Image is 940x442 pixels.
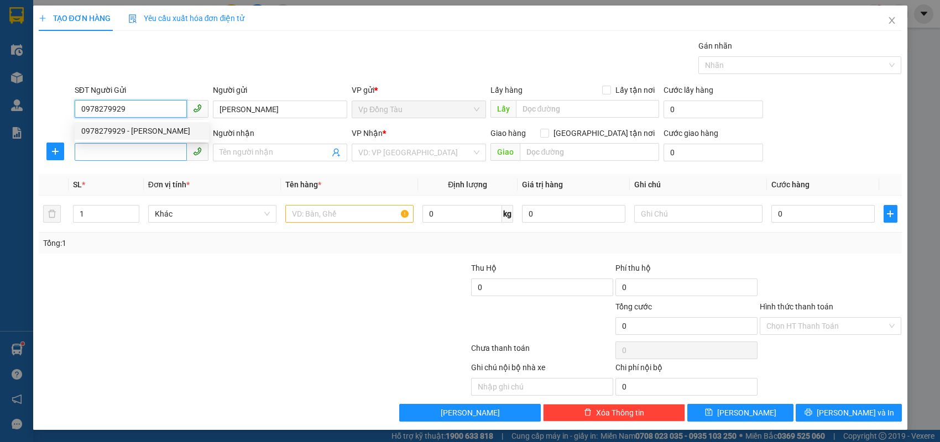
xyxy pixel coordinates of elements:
span: kg [502,205,513,223]
span: phone [193,104,202,113]
input: Cước lấy hàng [664,101,763,118]
input: Dọc đường [516,100,659,118]
span: Yêu cầu xuất hóa đơn điện tử [128,14,245,23]
label: Gán nhãn [698,41,732,50]
button: plus [884,205,897,223]
span: phone [193,147,202,156]
span: SL [73,180,82,189]
label: Cước lấy hàng [664,86,713,94]
div: 0978279929 - [PERSON_NAME] [81,125,202,137]
span: Chuyển phát nhanh: [GEOGRAPHIC_DATA] - [GEOGRAPHIC_DATA] [7,48,103,87]
span: [PERSON_NAME] và In [817,407,894,419]
div: Phí thu hộ [615,262,758,278]
span: printer [805,408,812,417]
input: Nhập ghi chú [471,378,613,396]
button: deleteXóa Thông tin [543,404,685,422]
div: Ghi chú nội bộ nhà xe [471,361,613,378]
span: DT1110250340 [104,74,169,86]
span: Xóa Thông tin [596,407,644,419]
span: [PERSON_NAME] [441,407,500,419]
label: Cước giao hàng [664,129,718,138]
button: printer[PERSON_NAME] và In [796,404,902,422]
span: Lấy hàng [490,86,523,94]
span: Giao [490,143,520,161]
span: VP Nhận [352,129,383,138]
strong: CÔNG TY TNHH DỊCH VỤ DU LỊCH THỜI ĐẠI [10,9,100,45]
div: Tổng: 1 [43,237,363,249]
span: Giá trị hàng [522,180,563,189]
span: plus [47,147,64,156]
img: icon [128,14,137,23]
span: TẠO ĐƠN HÀNG [39,14,111,23]
input: Dọc đường [520,143,659,161]
button: Close [876,6,907,36]
span: [GEOGRAPHIC_DATA] tận nơi [549,127,659,139]
div: SĐT Người Gửi [75,84,209,96]
div: Chi phí nội bộ [615,361,758,378]
span: Đơn vị tính [148,180,190,189]
button: delete [43,205,61,223]
input: Cước giao hàng [664,144,763,161]
label: Hình thức thanh toán [760,302,833,311]
button: [PERSON_NAME] [399,404,541,422]
input: VD: Bàn, Ghế [285,205,414,223]
div: Người gửi [213,84,347,96]
div: Chưa thanh toán [470,342,614,361]
div: Người nhận [213,127,347,139]
span: Giao hàng [490,129,526,138]
span: Lấy [490,100,516,118]
img: logo [4,39,6,96]
button: plus [46,143,64,160]
span: user-add [332,148,341,157]
span: delete [584,408,592,417]
span: Lấy tận nơi [611,84,659,96]
div: VP gửi [352,84,486,96]
span: Cước hàng [771,180,810,189]
span: plus [39,14,46,22]
span: plus [884,209,897,218]
button: save[PERSON_NAME] [687,404,793,422]
span: [PERSON_NAME] [717,407,776,419]
span: Tên hàng [285,180,321,189]
span: save [705,408,713,417]
input: Ghi Chú [634,205,763,223]
span: Vp Đồng Tàu [358,101,479,118]
span: Thu Hộ [471,264,497,272]
th: Ghi chú [630,174,767,196]
div: 0978279929 - c ngọc [75,122,209,140]
input: 0 [522,205,625,223]
span: Khác [155,206,270,222]
span: close [887,16,896,25]
span: Định lượng [448,180,487,189]
span: Tổng cước [615,302,652,311]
